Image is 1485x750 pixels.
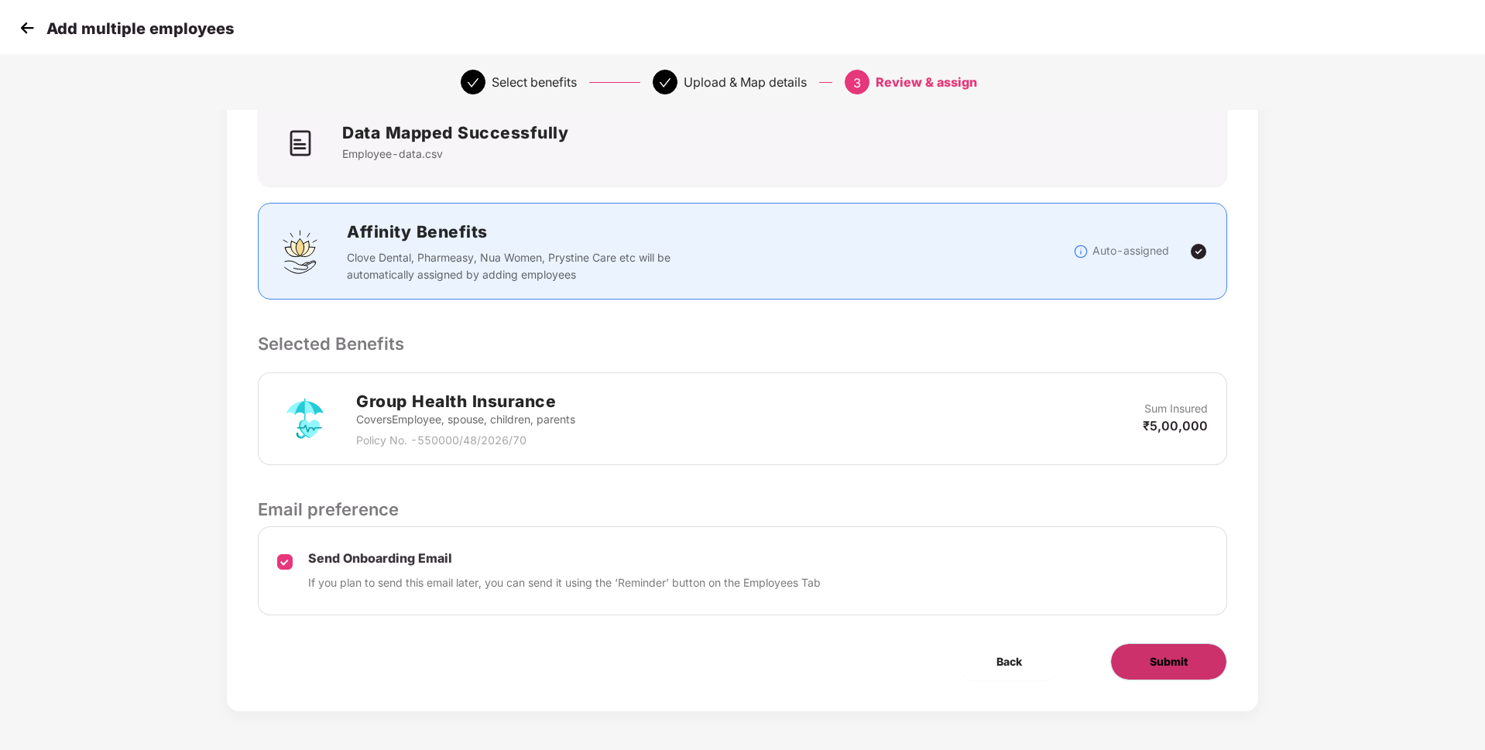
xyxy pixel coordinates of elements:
[1143,417,1208,434] p: ₹5,00,000
[1189,242,1208,261] img: svg+xml;base64,PHN2ZyBpZD0iVGljay0yNHgyNCIgeG1sbnM9Imh0dHA6Ly93d3cudzMub3JnLzIwMDAvc3ZnIiB3aWR0aD...
[342,120,568,146] h2: Data Mapped Successfully
[356,432,575,449] p: Policy No. - 550000/48/2026/70
[492,70,577,94] div: Select benefits
[308,550,821,567] p: Send Onboarding Email
[1150,653,1188,670] span: Submit
[1144,400,1208,417] p: Sum Insured
[308,574,821,591] p: If you plan to send this email later, you can send it using the ‘Reminder’ button on the Employee...
[342,146,568,163] p: Employee-data.csv
[46,19,234,38] p: Add multiple employees
[1110,643,1227,680] button: Submit
[258,330,1227,357] p: Selected Benefits
[958,643,1061,680] button: Back
[356,389,575,414] h2: Group Health Insurance
[659,77,671,89] span: check
[684,70,807,94] div: Upload & Map details
[876,70,977,94] div: Review & assign
[347,249,681,283] p: Clove Dental, Pharmeasy, Nua Women, Prystine Care etc will be automatically assigned by adding em...
[277,120,324,166] img: icon
[996,653,1022,670] span: Back
[356,411,575,428] p: Covers Employee, spouse, children, parents
[277,228,324,275] img: svg+xml;base64,PHN2ZyBpZD0iQWZmaW5pdHlfQmVuZWZpdHMiIGRhdGEtbmFtZT0iQWZmaW5pdHkgQmVuZWZpdHMiIHhtbG...
[347,219,903,245] h2: Affinity Benefits
[15,16,39,39] img: svg+xml;base64,PHN2ZyB4bWxucz0iaHR0cDovL3d3dy53My5vcmcvMjAwMC9zdmciIHdpZHRoPSIzMCIgaGVpZ2h0PSIzMC...
[277,391,333,447] img: svg+xml;base64,PHN2ZyB4bWxucz0iaHR0cDovL3d3dy53My5vcmcvMjAwMC9zdmciIHdpZHRoPSI3MiIgaGVpZ2h0PSI3Mi...
[853,75,861,91] span: 3
[467,77,479,89] span: check
[258,496,1227,522] p: Email preference
[1092,242,1169,259] p: Auto-assigned
[1073,244,1089,259] img: svg+xml;base64,PHN2ZyBpZD0iSW5mb18tXzMyeDMyIiBkYXRhLW5hbWU9IkluZm8gLSAzMngzMiIgeG1sbnM9Imh0dHA6Ly...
